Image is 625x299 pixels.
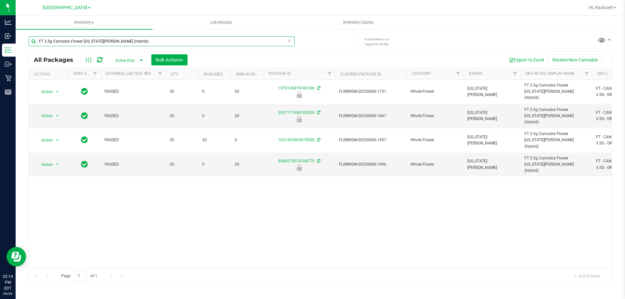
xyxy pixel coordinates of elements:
[170,88,194,95] span: 20
[35,160,53,169] span: Action
[334,20,382,25] span: Inventory Counts
[202,161,227,168] span: 0
[324,68,335,79] a: Filter
[524,131,588,150] span: FT 3.5g Cannabis Flower [US_STATE][PERSON_NAME] (Hybrid)
[90,68,101,79] a: Filter
[104,137,162,143] span: PASSED
[316,138,320,142] span: Sync from Compliance System
[524,155,588,174] span: FT 3.5g Cannabis Flower [US_STATE][PERSON_NAME] (Hybrid)
[581,68,592,79] a: Filter
[290,16,427,29] a: Inventory Counts
[75,271,86,281] input: 1
[316,159,320,163] span: Sync from Compliance System
[339,88,403,95] span: FLSRWGM-20250806-1731
[155,68,166,79] a: Filter
[339,113,403,119] span: FLSRWGM-20250806-1841
[453,68,464,79] a: Filter
[202,88,227,95] span: 0
[410,161,460,168] span: Whole Flower
[35,111,53,120] span: Action
[339,161,403,168] span: FLSRWGM-20250806-1996
[410,113,460,119] span: Whole Flower
[104,88,162,95] span: PASSED
[316,86,320,90] span: Sync from Compliance System
[548,54,602,65] button: Receive Non-Cannabis
[278,86,314,90] a: 1279145479109186
[597,71,617,76] a: SKU Name
[278,138,314,142] a: 1031452663975030
[202,137,227,143] span: 20
[5,89,11,95] inline-svg: Reports
[81,87,88,96] span: In Sync
[29,36,295,46] input: Search Package ID, Item Name, SKU, Lot or Part Number...
[81,135,88,144] span: In Sync
[34,72,65,76] div: Actions
[104,113,162,119] span: PASSED
[510,68,521,79] a: Filter
[340,72,381,76] a: Flourish Package ID
[73,71,98,76] a: Sync Status
[278,110,314,115] a: 2921171996102925
[262,116,336,122] div: Newly Received
[339,137,403,143] span: FLSRWGM-20250806-1957
[287,36,291,45] span: Clear
[16,20,153,25] span: Inventory
[153,16,290,29] a: Lab Results
[81,111,88,120] span: In Sync
[35,136,53,145] span: Action
[170,137,194,143] span: 20
[5,19,11,25] inline-svg: Analytics
[410,137,460,143] span: Whole Flower
[278,159,314,163] a: 9068279574104775
[316,110,320,115] span: Sync from Compliance System
[236,72,265,76] a: Non-Available
[151,54,187,65] button: Bulk Actions
[5,75,11,81] inline-svg: Retail
[3,291,13,296] p: 09/28
[81,160,88,169] span: In Sync
[35,87,53,96] span: Action
[262,164,336,171] div: Newly Received
[53,111,62,120] span: select
[53,136,62,145] span: select
[106,71,157,76] a: External Lab Test Result
[412,71,431,76] a: Category
[235,88,259,95] span: 20
[201,20,241,25] span: Lab Results
[170,161,194,168] span: 20
[7,247,26,266] iframe: Resource center
[526,71,575,76] a: Sku Retail Display Name
[3,274,13,291] p: 02:14 PM EDT
[467,158,517,170] span: [US_STATE][PERSON_NAME]
[589,5,613,10] span: Hi, Rachael!
[104,161,162,168] span: PASSED
[156,57,183,62] span: Bulk Actions
[505,54,548,65] button: Export to Excel
[43,5,87,10] span: [GEOGRAPHIC_DATA]
[5,47,11,53] inline-svg: Inventory
[235,161,259,168] span: 20
[235,137,259,143] span: 0
[469,71,482,76] a: Strain
[53,160,62,169] span: select
[56,271,103,281] span: Page of 1
[524,82,588,101] span: FT 3.5g Cannabis Flower [US_STATE][PERSON_NAME] (Hybrid)
[203,72,223,76] a: Available
[34,56,80,63] span: All Packages
[410,88,460,95] span: Whole Flower
[202,113,227,119] span: 0
[262,91,336,98] div: Newly Received
[53,87,62,96] span: select
[269,71,291,76] a: Package ID
[5,33,11,39] inline-svg: Inbound
[5,61,11,67] inline-svg: Outbound
[569,271,605,281] span: 1 - 4 of 4 items
[235,113,259,119] span: 20
[467,110,517,122] span: [US_STATE][PERSON_NAME]
[467,86,517,98] span: [US_STATE][PERSON_NAME]
[524,107,588,126] span: FT 3.5g Cannabis Flower [US_STATE][PERSON_NAME] (Hybrid)
[467,134,517,146] span: [US_STATE][PERSON_NAME]
[170,113,194,119] span: 20
[16,16,153,29] a: Inventory
[365,37,397,47] span: Include items not tagged for facility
